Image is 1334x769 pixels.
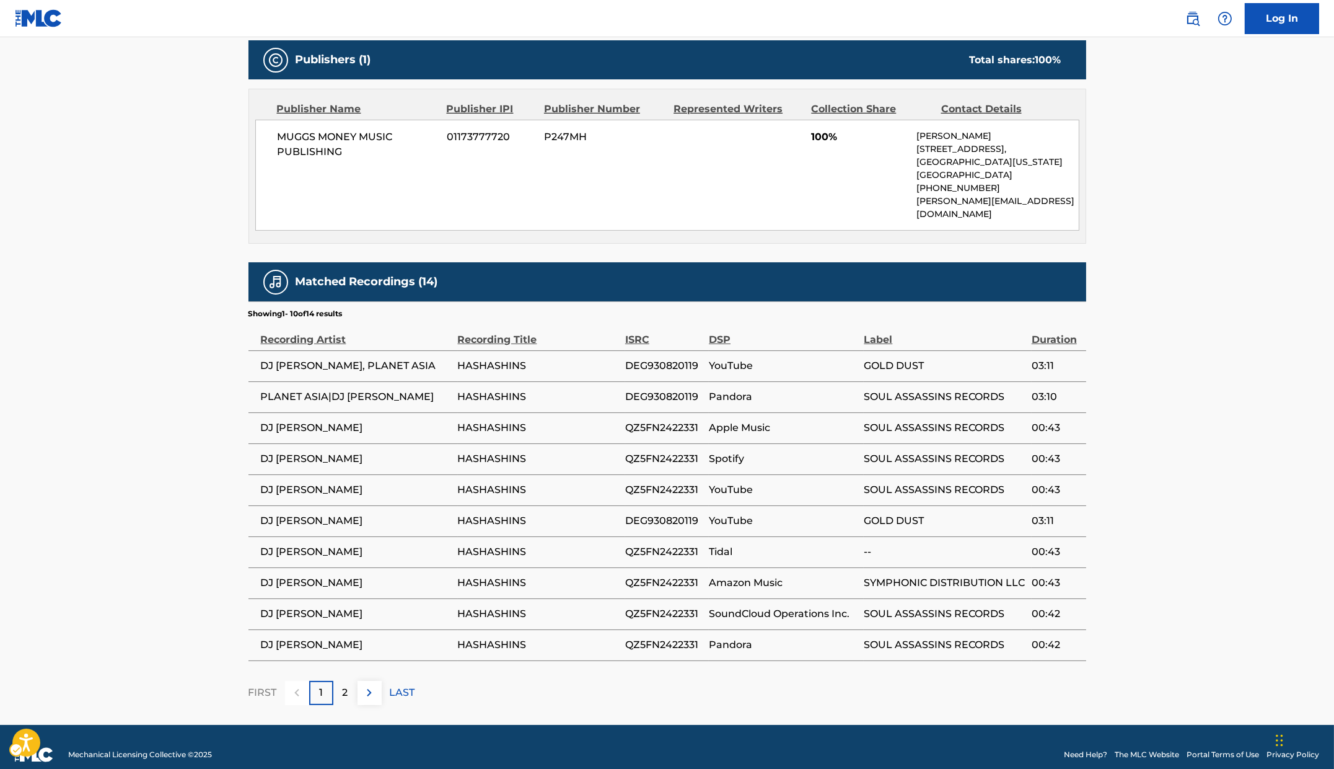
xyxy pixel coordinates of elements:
[864,576,1025,590] span: SYMPHONIC DISTRIBUTION LLC
[458,358,619,373] span: HASHASHINS
[544,130,664,144] span: P247MH
[864,389,1025,404] span: SOUL ASSASSINS RECORDS
[458,482,619,497] span: HASHASHINS
[916,143,1078,156] p: [STREET_ADDRESS],
[1245,3,1319,34] a: Log In
[1032,576,1080,590] span: 00:43
[709,319,858,347] div: DSP
[458,420,619,435] span: HASHASHINS
[709,576,858,590] span: Amazon Music
[261,482,452,497] span: DJ [PERSON_NAME]
[362,685,377,700] img: right
[296,275,438,289] h5: Matched Recordings (14)
[1272,709,1334,769] div: Chat Widget
[709,389,858,404] span: Pandora
[1032,420,1080,435] span: 00:43
[458,607,619,621] span: HASHASHINS
[625,420,703,435] span: QZ5FN2422331
[864,451,1025,466] span: SOUL ASSASSINS RECORDS
[1032,513,1080,528] span: 03:11
[864,358,1025,373] span: GOLD DUST
[261,389,452,404] span: PLANET ASIA|DJ [PERSON_NAME]
[709,638,858,652] span: Pandora
[458,451,619,466] span: HASHASHINS
[1032,638,1080,652] span: 00:42
[1185,11,1200,26] img: search
[625,451,703,466] span: QZ5FN2422331
[916,195,1078,221] p: [PERSON_NAME][EMAIL_ADDRESS][DOMAIN_NAME]
[709,513,858,528] span: YouTube
[916,182,1078,195] p: [PHONE_NUMBER]
[15,747,53,762] img: logo
[709,451,858,466] span: Spotify
[248,685,277,700] p: FIRST
[625,607,703,621] span: QZ5FN2422331
[709,607,858,621] span: SoundCloud Operations Inc.
[268,53,283,68] img: Publishers
[261,319,452,347] div: Recording Artist
[447,130,535,144] span: 01173777720
[625,545,703,559] span: QZ5FN2422331
[68,749,212,760] span: Mechanical Licensing Collective © 2025
[1064,749,1107,760] a: Need Help?
[709,545,858,559] span: Tidal
[390,685,415,700] p: LAST
[916,156,1078,169] p: [GEOGRAPHIC_DATA][US_STATE]
[268,275,283,290] img: Matched Recordings
[319,685,323,700] p: 1
[458,576,619,590] span: HASHASHINS
[916,169,1078,182] p: [GEOGRAPHIC_DATA]
[625,389,703,404] span: DEG930820119
[447,102,535,117] div: Publisher IPI
[811,130,907,144] span: 100%
[864,513,1025,528] span: GOLD DUST
[458,513,619,528] span: HASHASHINS
[296,53,371,67] h5: Publishers (1)
[864,319,1025,347] div: Label
[261,576,452,590] span: DJ [PERSON_NAME]
[458,638,619,652] span: HASHASHINS
[625,358,703,373] span: DEG930820119
[278,130,438,159] span: MUGGS MONEY MUSIC PUBLISHING
[625,638,703,652] span: QZ5FN2422331
[1035,54,1061,66] span: 100 %
[1276,722,1283,759] div: Drag
[864,482,1025,497] span: SOUL ASSASSINS RECORDS
[261,451,452,466] span: DJ [PERSON_NAME]
[1032,482,1080,497] span: 00:43
[544,102,664,117] div: Publisher Number
[458,389,619,404] span: HASHASHINS
[674,102,802,117] div: Represented Writers
[1266,749,1319,760] a: Privacy Policy
[709,420,858,435] span: Apple Music
[1032,319,1080,347] div: Duration
[1032,545,1080,559] span: 00:43
[864,420,1025,435] span: SOUL ASSASSINS RECORDS
[709,358,858,373] span: YouTube
[1032,451,1080,466] span: 00:43
[916,130,1078,143] p: [PERSON_NAME]
[261,420,452,435] span: DJ [PERSON_NAME]
[261,358,452,373] span: DJ [PERSON_NAME], PLANET ASIA
[1272,709,1334,769] iframe: Hubspot Iframe
[261,607,452,621] span: DJ [PERSON_NAME]
[1187,749,1259,760] a: Portal Terms of Use
[248,308,343,319] p: Showing 1 - 10 of 14 results
[1032,389,1080,404] span: 03:10
[261,513,452,528] span: DJ [PERSON_NAME]
[458,319,619,347] div: Recording Title
[1032,358,1080,373] span: 03:11
[277,102,437,117] div: Publisher Name
[1218,11,1232,26] img: help
[970,53,1061,68] div: Total shares:
[1115,749,1179,760] a: The MLC Website
[864,545,1025,559] span: --
[864,607,1025,621] span: SOUL ASSASSINS RECORDS
[625,482,703,497] span: QZ5FN2422331
[941,102,1061,117] div: Contact Details
[343,685,348,700] p: 2
[864,638,1025,652] span: SOUL ASSASSINS RECORDS
[458,545,619,559] span: HASHASHINS
[625,513,703,528] span: DEG930820119
[1032,607,1080,621] span: 00:42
